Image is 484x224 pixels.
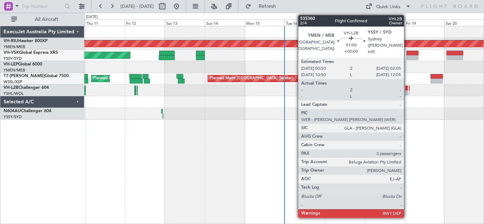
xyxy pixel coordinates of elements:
[18,17,75,22] span: All Aircraft
[4,109,51,113] a: N604AUChallenger 604
[8,14,77,25] button: All Aircraft
[4,44,25,50] a: YMEN/MEB
[253,4,282,9] span: Refresh
[4,68,25,73] a: YMEN/MEB
[4,51,58,55] a: VH-VSKGlobal Express XRS
[4,79,22,85] a: WSSL/XSP
[210,73,293,84] div: Planned Maint [GEOGRAPHIC_DATA] (Seletar)
[245,19,285,26] div: Mon 15
[4,109,21,113] span: N604AU
[22,1,62,12] input: Trip Number
[165,19,205,26] div: Sat 13
[4,74,69,78] a: T7-[PERSON_NAME]Global 7500
[125,19,165,26] div: Fri 12
[4,62,18,67] span: VH-LEP
[4,74,45,78] span: T7-[PERSON_NAME]
[93,73,163,84] div: Planned Maint Dubai (Al Maktoum Intl)
[85,19,125,26] div: Thu 11
[4,86,49,90] a: VH-L2BChallenger 604
[4,51,19,55] span: VH-VSK
[4,62,42,67] a: VH-LEPGlobal 6000
[362,1,415,12] button: Quick Links
[365,19,405,26] div: Thu 18
[120,3,154,10] span: [DATE] - [DATE]
[205,19,245,26] div: Sun 14
[86,14,98,20] div: [DATE]
[376,4,400,11] div: Quick Links
[4,114,22,120] a: YSSY/SYD
[242,1,285,12] button: Refresh
[4,86,18,90] span: VH-L2B
[285,19,325,26] div: Tue 16
[4,56,22,61] a: YSSY/SYD
[4,39,18,43] span: VH-RIU
[405,19,445,26] div: Fri 19
[4,91,24,96] a: YSHL/WOL
[325,19,365,26] div: Wed 17
[4,39,47,43] a: VH-RIUHawker 800XP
